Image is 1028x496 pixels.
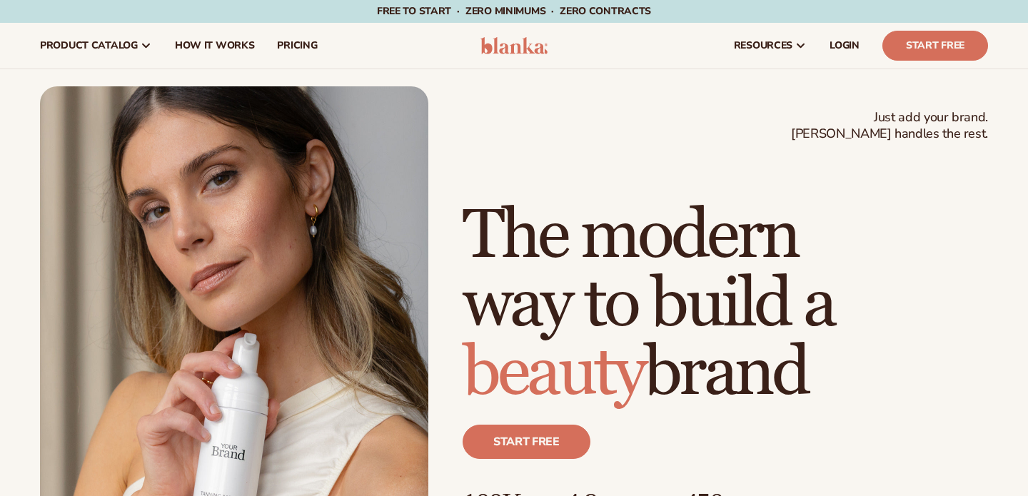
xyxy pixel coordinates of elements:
h1: The modern way to build a brand [463,202,988,408]
a: product catalog [29,23,163,69]
span: Free to start · ZERO minimums · ZERO contracts [377,4,651,18]
span: product catalog [40,40,138,51]
a: pricing [266,23,328,69]
span: beauty [463,331,644,415]
span: Just add your brand. [PERSON_NAME] handles the rest. [791,109,988,143]
a: resources [722,23,818,69]
a: Start Free [882,31,988,61]
a: How It Works [163,23,266,69]
a: Start free [463,425,590,459]
img: logo [480,37,548,54]
span: LOGIN [830,40,860,51]
span: resources [734,40,792,51]
a: LOGIN [818,23,871,69]
span: How It Works [175,40,255,51]
span: pricing [277,40,317,51]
